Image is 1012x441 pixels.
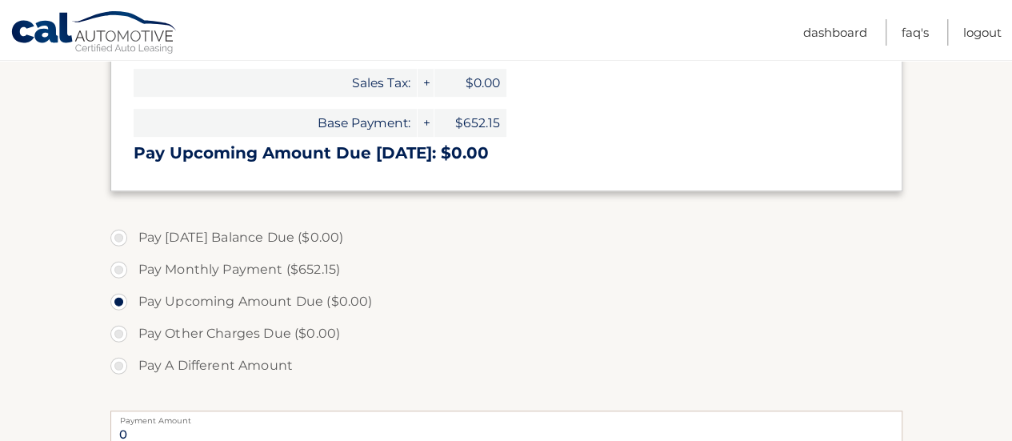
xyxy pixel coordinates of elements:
a: Dashboard [803,19,867,46]
span: + [418,109,434,137]
span: $652.15 [434,109,506,137]
span: $0.00 [434,69,506,97]
a: FAQ's [902,19,929,46]
label: Pay Other Charges Due ($0.00) [110,318,902,350]
a: Cal Automotive [10,10,178,57]
a: Logout [963,19,1002,46]
span: Base Payment: [134,109,417,137]
label: Pay Upcoming Amount Due ($0.00) [110,286,902,318]
h3: Pay Upcoming Amount Due [DATE]: $0.00 [134,143,879,163]
span: + [418,69,434,97]
label: Pay [DATE] Balance Due ($0.00) [110,222,902,254]
label: Pay A Different Amount [110,350,902,382]
label: Payment Amount [110,411,902,423]
span: Sales Tax: [134,69,417,97]
label: Pay Monthly Payment ($652.15) [110,254,902,286]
